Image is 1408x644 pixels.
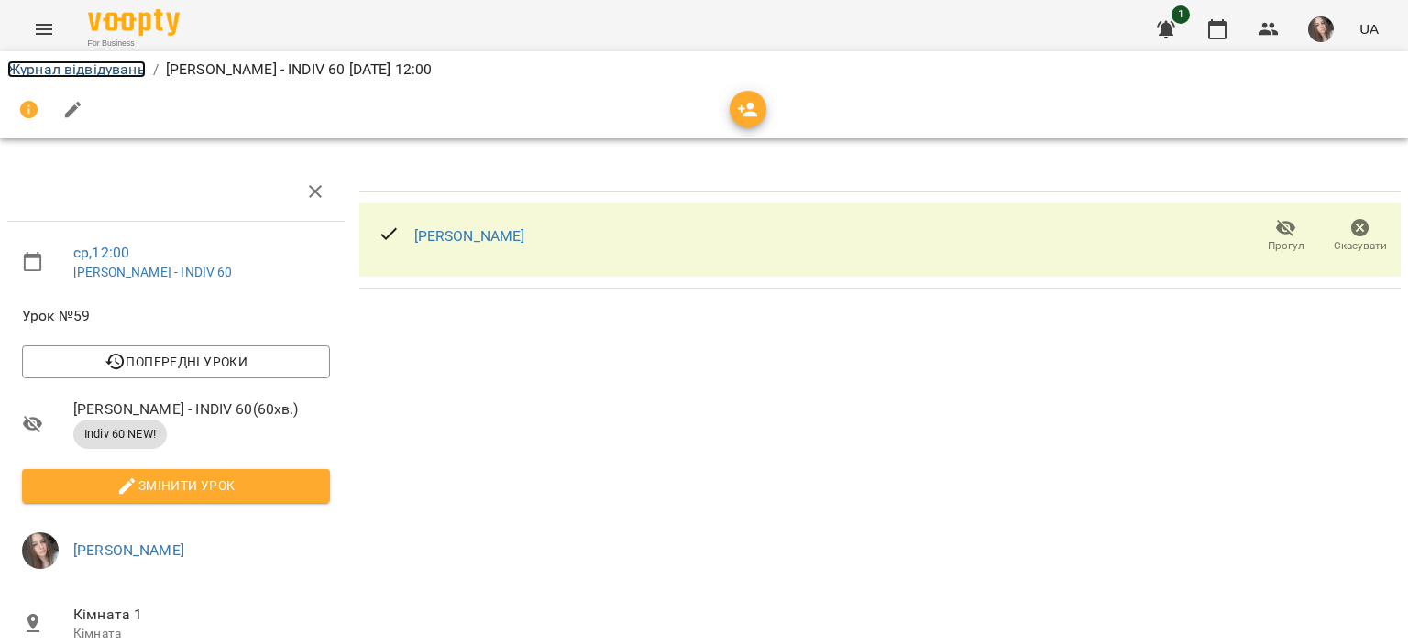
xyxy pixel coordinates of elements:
button: Прогул [1248,211,1323,262]
span: UA [1359,19,1379,38]
button: Menu [22,7,66,51]
li: / [153,59,159,81]
span: Урок №59 [22,305,330,327]
span: Змінити урок [37,475,315,497]
a: Журнал відвідувань [7,60,146,78]
span: Indiv 60 NEW! [73,426,167,442]
button: Змінити урок [22,469,330,502]
button: Скасувати [1323,211,1397,262]
span: Попередні уроки [37,351,315,373]
img: Voopty Logo [88,9,180,36]
img: f6374287e352a2e74eca4bf889e79d1e.jpg [22,532,59,569]
img: f6374287e352a2e74eca4bf889e79d1e.jpg [1308,16,1334,42]
a: [PERSON_NAME] [414,227,525,245]
p: [PERSON_NAME] - INDIV 60 [DATE] 12:00 [166,59,432,81]
button: UA [1352,12,1386,46]
span: Прогул [1268,238,1304,254]
span: [PERSON_NAME] - INDIV 60 ( 60 хв. ) [73,398,330,420]
p: Кімната [73,625,330,643]
span: For Business [88,38,180,49]
a: [PERSON_NAME] [73,541,184,559]
button: Попередні уроки [22,345,330,378]
span: 1 [1171,5,1190,24]
span: Кімната 1 [73,604,330,626]
span: Скасувати [1334,238,1387,254]
a: [PERSON_NAME] - INDIV 60 [73,265,233,279]
a: ср , 12:00 [73,244,129,261]
nav: breadcrumb [7,59,1401,81]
